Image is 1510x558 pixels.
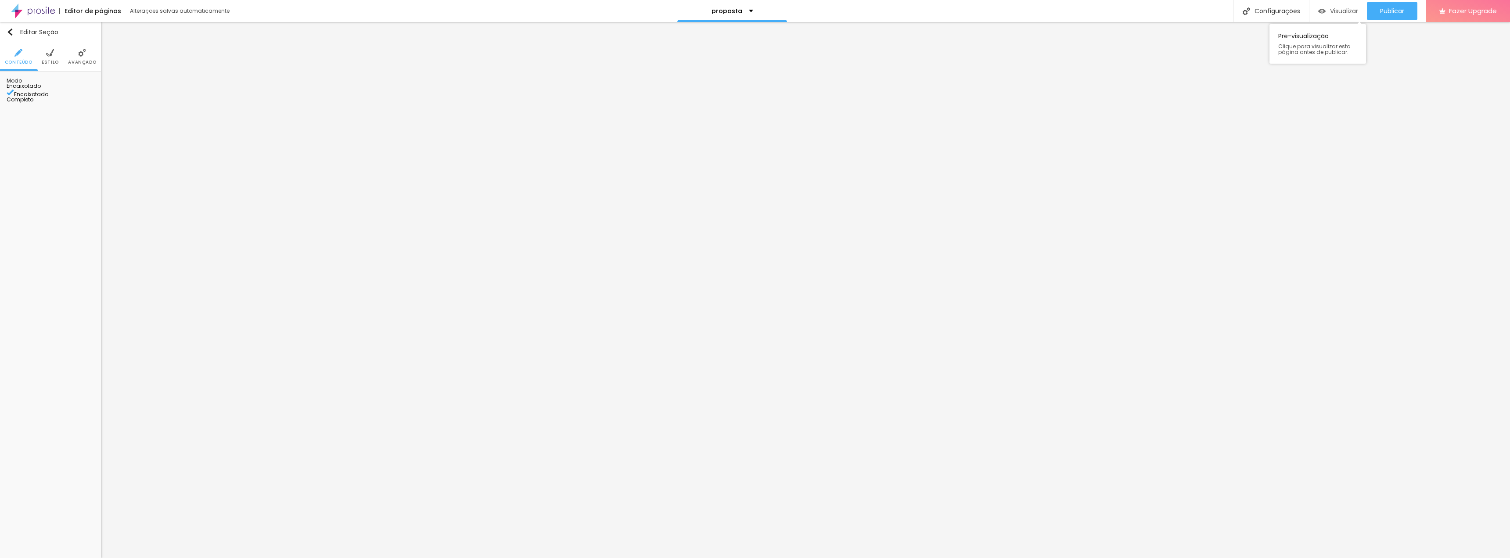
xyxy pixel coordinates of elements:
span: Estilo [42,60,59,65]
img: Icone [7,29,14,36]
div: Alterações salvas automaticamente [130,8,231,14]
span: Conteúdo [5,60,32,65]
span: Visualizar [1330,7,1358,14]
iframe: Editor [101,22,1510,558]
span: Clique para visualizar esta página antes de publicar. [1278,43,1357,55]
button: Publicar [1367,2,1417,20]
span: Completo [7,96,33,103]
div: Modo [7,78,94,83]
p: proposta [712,8,742,14]
img: Icone [14,49,22,57]
span: Fazer Upgrade [1449,7,1497,14]
img: Icone [46,49,54,57]
span: Encaixotado [7,82,41,90]
span: Publicar [1380,7,1404,14]
span: Avançado [68,60,96,65]
img: Icone [1243,7,1250,15]
span: Encaixotado [14,90,48,98]
div: Editor de páginas [59,8,121,14]
img: view-1.svg [1318,7,1326,15]
div: Pre-visualização [1269,24,1366,64]
div: Editar Seção [7,29,58,36]
img: Icone [7,89,14,96]
button: Visualizar [1309,2,1367,20]
img: Icone [78,49,86,57]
